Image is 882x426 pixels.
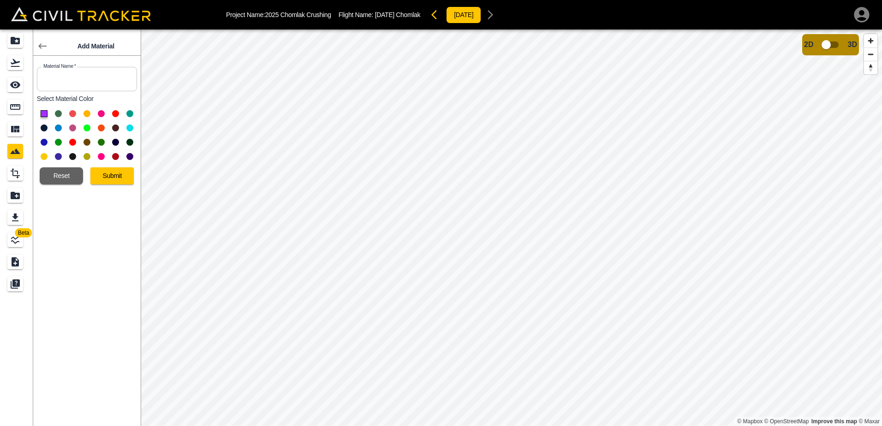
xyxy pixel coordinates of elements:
[339,11,421,18] p: Flight Name:
[864,34,877,47] button: Zoom in
[864,61,877,74] button: Reset bearing to north
[737,418,763,425] a: Mapbox
[226,11,331,18] p: Project Name: 2025 Chomlak Crushing
[811,418,857,425] a: Map feedback
[804,41,813,49] span: 2D
[858,418,880,425] a: Maxar
[446,6,481,24] button: [DATE]
[141,30,882,426] canvas: Map
[375,11,421,18] span: [DATE] Chomlak
[764,418,809,425] a: OpenStreetMap
[848,41,857,49] span: 3D
[864,47,877,61] button: Zoom out
[11,7,151,21] img: Civil Tracker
